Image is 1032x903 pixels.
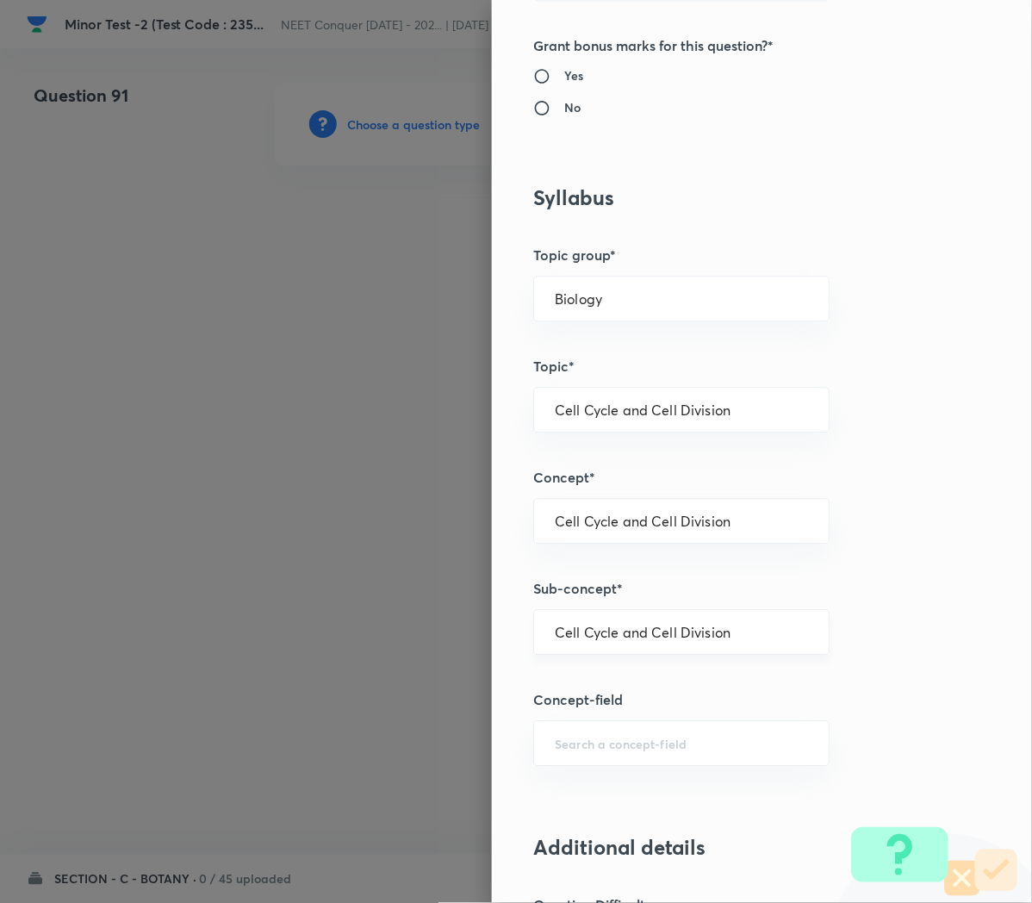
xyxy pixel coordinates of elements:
[533,246,933,266] h5: Topic group*
[564,67,583,85] h6: Yes
[533,690,933,711] h5: Concept-field
[555,402,808,419] input: Search a topic
[819,743,823,746] button: Open
[533,579,933,600] h5: Sub-concept*
[819,298,823,302] button: Open
[533,836,933,861] h3: Additional details
[533,36,933,57] h5: Grant bonus marks for this question?*
[555,514,808,530] input: Search a concept
[819,632,823,635] button: Open
[819,409,823,413] button: Open
[564,99,581,117] h6: No
[533,186,933,211] h3: Syllabus
[555,736,808,752] input: Search a concept-field
[533,468,933,489] h5: Concept*
[819,520,823,524] button: Open
[555,291,808,308] input: Select a topic group
[555,625,808,641] input: Search a sub-concept
[533,357,933,377] h5: Topic*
